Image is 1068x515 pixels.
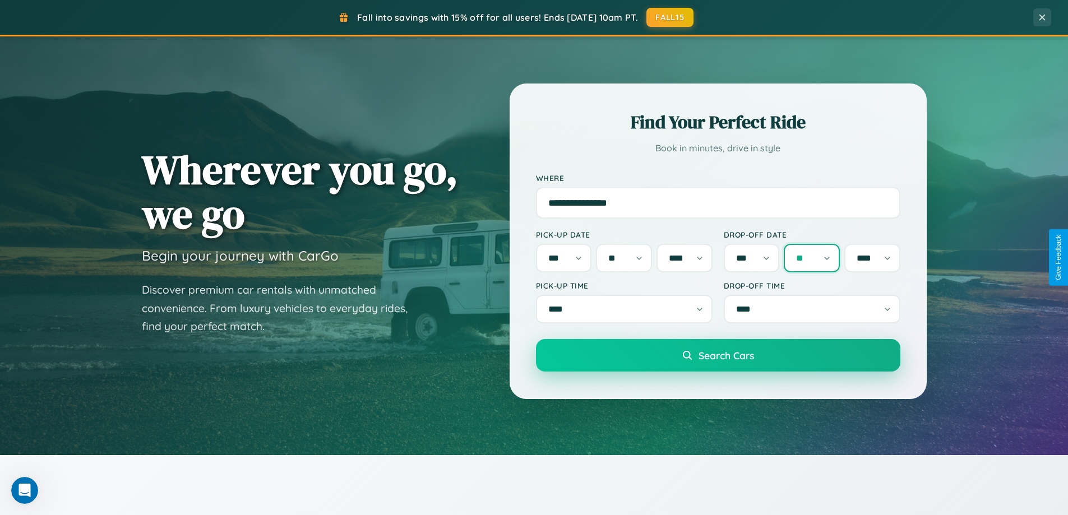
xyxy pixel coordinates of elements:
label: Drop-off Time [724,281,900,290]
label: Drop-off Date [724,230,900,239]
label: Pick-up Date [536,230,713,239]
label: Pick-up Time [536,281,713,290]
div: Give Feedback [1055,235,1062,280]
h2: Find Your Perfect Ride [536,110,900,134]
button: Search Cars [536,339,900,372]
iframe: Intercom live chat [11,477,38,504]
p: Discover premium car rentals with unmatched convenience. From luxury vehicles to everyday rides, ... [142,281,422,336]
span: Search Cars [699,349,754,361]
button: FALL15 [646,8,693,27]
p: Book in minutes, drive in style [536,140,900,156]
h1: Wherever you go, we go [142,147,458,236]
span: Fall into savings with 15% off for all users! Ends [DATE] 10am PT. [357,12,638,23]
label: Where [536,173,900,183]
h3: Begin your journey with CarGo [142,247,339,264]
